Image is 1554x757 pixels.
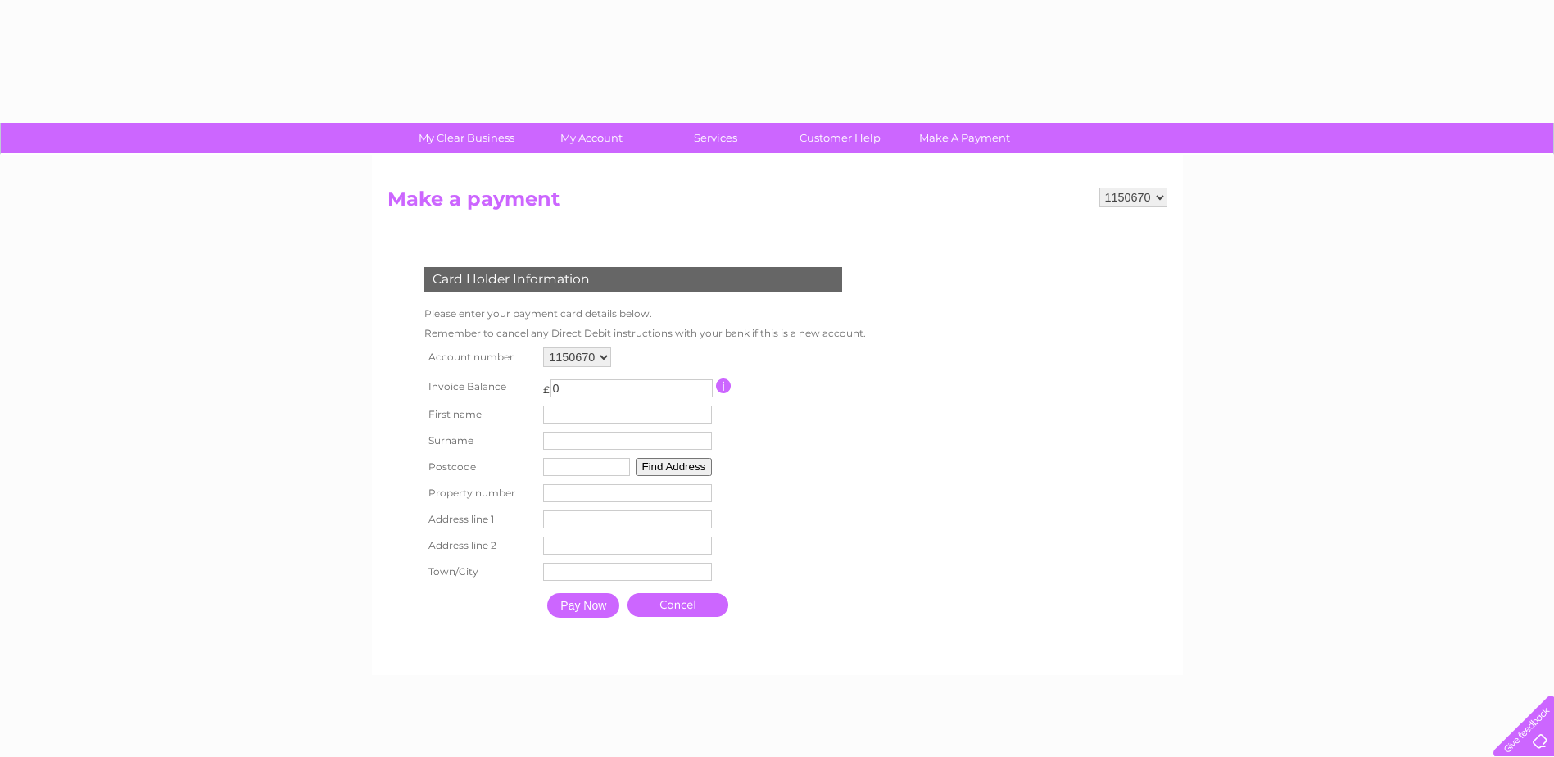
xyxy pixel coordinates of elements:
[420,324,870,343] td: Remember to cancel any Direct Debit instructions with your bank if this is a new account.
[420,559,540,585] th: Town/City
[543,375,550,396] td: £
[897,123,1032,153] a: Make A Payment
[420,304,870,324] td: Please enter your payment card details below.
[420,506,540,533] th: Address line 1
[648,123,783,153] a: Services
[523,123,659,153] a: My Account
[420,454,540,480] th: Postcode
[420,343,540,371] th: Account number
[420,428,540,454] th: Surname
[420,533,540,559] th: Address line 2
[420,401,540,428] th: First name
[547,593,619,618] input: Pay Now
[636,458,713,476] button: Find Address
[420,371,540,401] th: Invoice Balance
[716,378,732,393] input: Information
[424,267,842,292] div: Card Holder Information
[399,123,534,153] a: My Clear Business
[772,123,908,153] a: Customer Help
[420,480,540,506] th: Property number
[627,593,728,617] a: Cancel
[387,188,1167,219] h2: Make a payment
